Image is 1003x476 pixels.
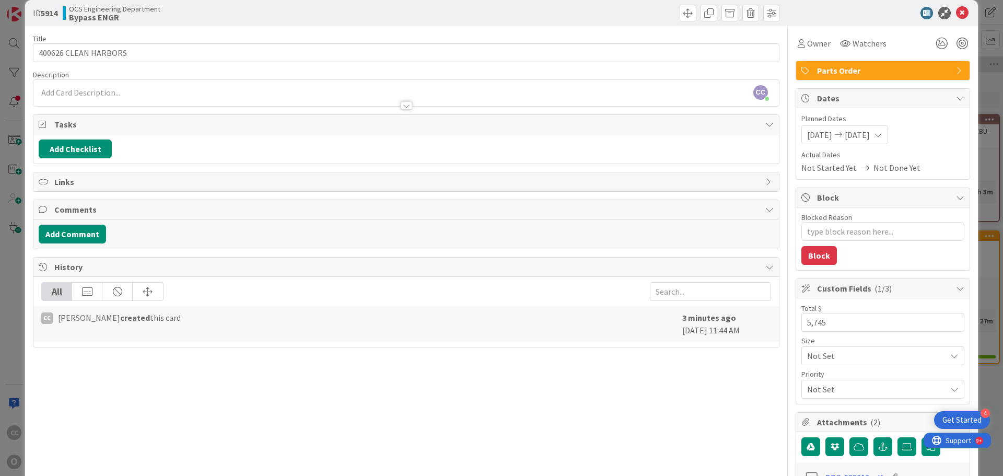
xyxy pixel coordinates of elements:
[753,85,768,100] span: CC
[801,149,964,160] span: Actual Dates
[801,304,822,313] label: Total $
[801,337,964,344] div: Size
[33,43,779,62] input: type card name here...
[807,349,941,363] span: Not Set
[41,8,57,18] b: 5914
[801,161,857,174] span: Not Started Yet
[873,161,920,174] span: Not Done Yet
[650,282,771,301] input: Search...
[807,129,832,141] span: [DATE]
[817,191,951,204] span: Block
[870,417,880,427] span: ( 2 )
[53,4,58,13] div: 9+
[817,282,951,295] span: Custom Fields
[54,176,760,188] span: Links
[54,118,760,131] span: Tasks
[54,261,760,273] span: History
[33,34,46,43] label: Title
[981,409,990,418] div: 4
[69,5,160,13] span: OCS Engineering Department
[33,7,57,19] span: ID
[817,92,951,105] span: Dates
[801,246,837,265] button: Block
[58,311,181,324] span: [PERSON_NAME] this card
[120,312,150,323] b: created
[934,411,990,429] div: Open Get Started checklist, remaining modules: 4
[41,312,53,324] div: CC
[942,415,982,425] div: Get Started
[845,129,870,141] span: [DATE]
[682,312,736,323] b: 3 minutes ago
[54,203,760,216] span: Comments
[22,2,48,14] span: Support
[682,311,771,336] div: [DATE] 11:44 AM
[817,64,951,77] span: Parts Order
[807,37,831,50] span: Owner
[801,213,852,222] label: Blocked Reason
[39,140,112,158] button: Add Checklist
[801,370,964,378] div: Priority
[39,225,106,243] button: Add Comment
[853,37,887,50] span: Watchers
[33,70,69,79] span: Description
[69,13,160,21] b: Bypass ENGR
[807,382,941,397] span: Not Set
[817,416,951,428] span: Attachments
[874,283,892,294] span: ( 1/3 )
[801,113,964,124] span: Planned Dates
[42,283,72,300] div: All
